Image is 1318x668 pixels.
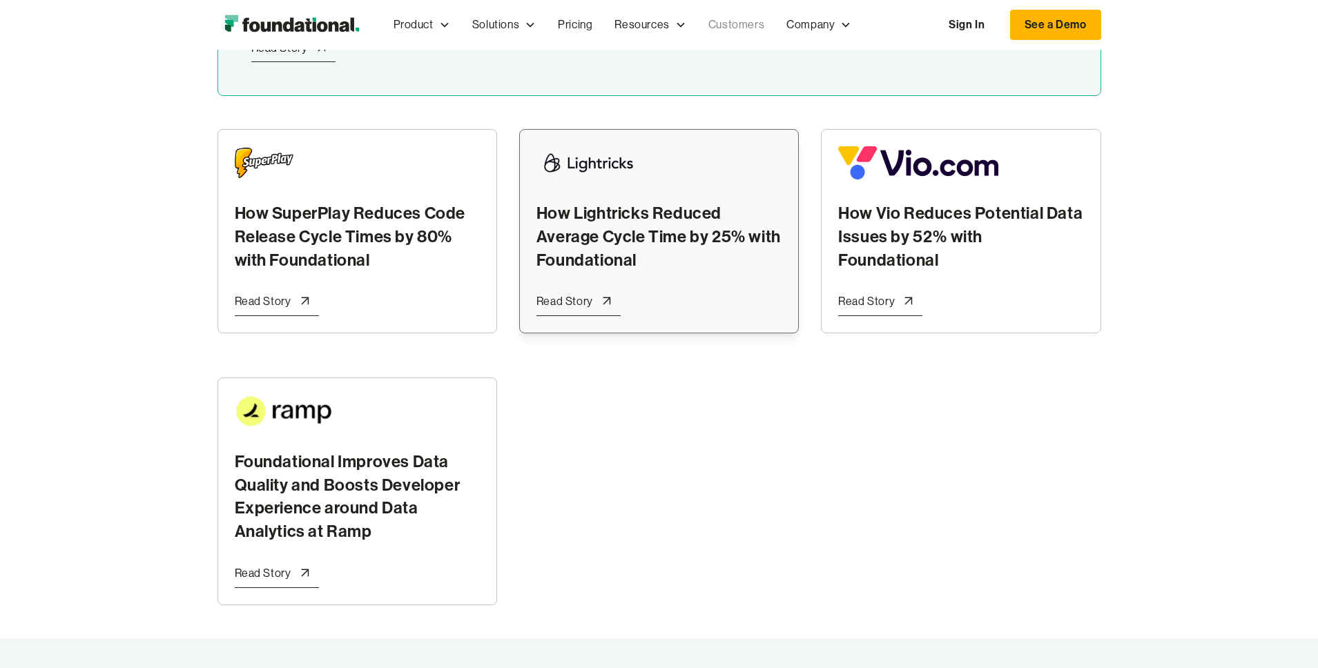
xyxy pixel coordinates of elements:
div: Resources [614,16,669,34]
div: Read Story [536,293,593,311]
div: Read Story [838,293,895,311]
h2: How SuperPlay Reduces Code Release Cycle Times by 80% with Foundational [235,202,480,271]
h2: How Vio Reduces Potential Data Issues by 52% with Foundational [838,202,1083,271]
div: Company [775,2,862,48]
div: Solutions [472,16,519,34]
a: How SuperPlay Reduces Code Release Cycle Times by 80% with FoundationalRead Story [217,129,497,333]
h2: How Lightricks Reduced Average Cycle Time by 25% with Foundational [536,202,782,271]
a: Foundational Improves Data Quality and Boosts Developer Experience around Data Analytics at RampR... [217,377,497,605]
a: Customers [697,2,775,48]
a: home [217,11,366,39]
a: Pricing [547,2,603,48]
div: Read Story [235,564,291,582]
a: Sign In [935,10,998,39]
a: How Lightricks Reduced Average Cycle Time by 25% with FoundationalRead Story [519,129,799,333]
div: Company [786,16,835,34]
div: Product [394,16,434,34]
img: Foundational Logo [217,11,366,39]
iframe: Chat Widget [1249,602,1318,668]
div: Read Story [235,293,291,311]
div: Product [382,2,461,48]
a: See a Demo [1010,10,1101,40]
a: How Vio Reduces Potential Data Issues by 52% with FoundationalRead Story [821,129,1101,333]
h2: Foundational Improves Data Quality and Boosts Developer Experience around Data Analytics at Ramp [235,450,480,542]
div: Resources [603,2,697,48]
div: Solutions [461,2,547,48]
